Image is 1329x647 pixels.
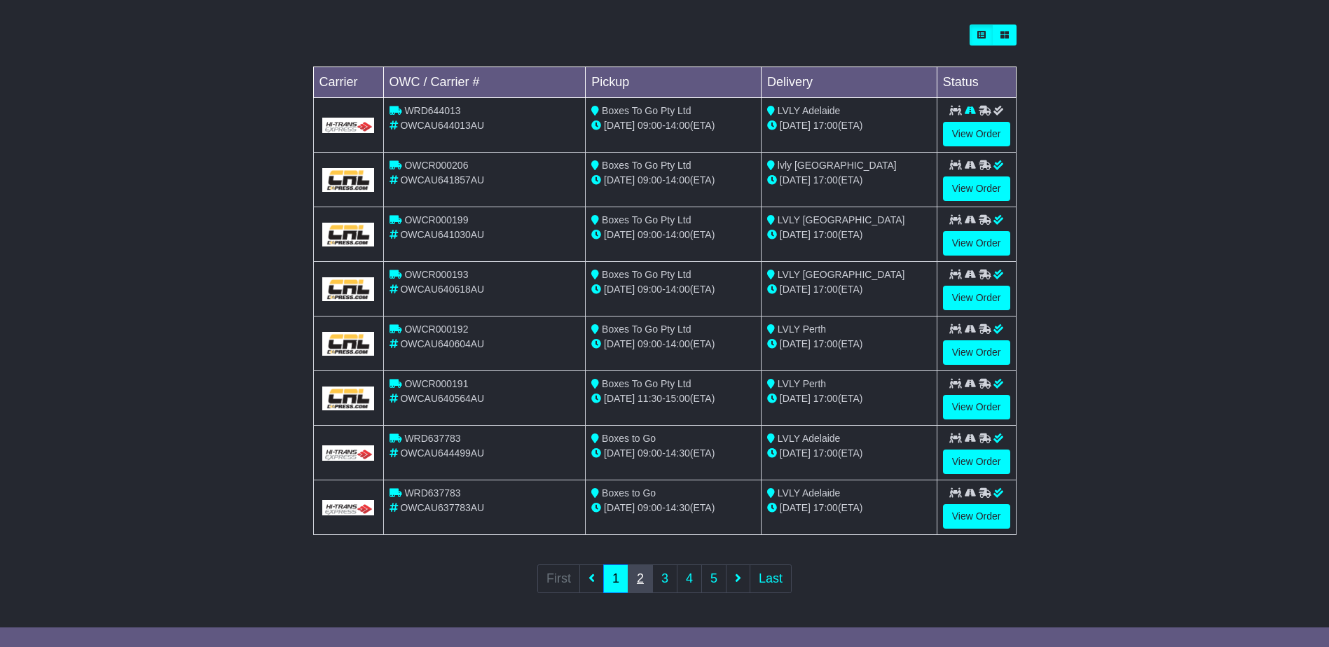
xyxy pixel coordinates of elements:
span: OWCR000191 [404,378,468,389]
td: OWC / Carrier # [383,67,586,98]
span: 09:00 [638,120,662,131]
span: 17:00 [813,393,838,404]
span: LVLY [GEOGRAPHIC_DATA] [778,214,905,225]
span: LVLY Adelaide [778,433,841,444]
span: OWCR000199 [404,214,468,225]
span: LVLY Adelaide [778,487,841,499]
div: (ETA) [767,391,931,406]
span: [DATE] [780,284,811,295]
img: GetCarrierServiceLogo [322,168,375,192]
span: OWCR000192 [404,323,468,335]
a: 5 [701,564,727,593]
span: 17:00 [813,447,838,459]
span: Boxes To Go Pty Ltd [602,378,691,389]
span: 14:00 [666,284,690,295]
span: 14:00 [666,174,690,186]
span: [DATE] [780,229,811,240]
td: Carrier [313,67,383,98]
div: - (ETA) [591,391,755,406]
span: Boxes to Go [602,487,656,499]
a: View Order [943,231,1010,256]
div: (ETA) [767,337,931,352]
span: [DATE] [604,338,635,349]
img: GetCarrierServiceLogo [322,223,375,246]
span: LVLY Perth [778,378,826,389]
span: OWCAU641857AU [400,174,484,186]
div: - (ETA) [591,282,755,297]
span: [DATE] [604,120,635,131]
a: 1 [603,564,628,593]
div: - (ETA) [591,228,755,242]
img: GetCarrierServiceLogo [322,500,375,515]
span: OWCAU644499AU [400,447,484,459]
span: 17:00 [813,502,838,513]
span: [DATE] [604,393,635,404]
span: 17:00 [813,174,838,186]
span: 14:00 [666,338,690,349]
div: - (ETA) [591,446,755,461]
img: GetCarrierServiceLogo [322,445,375,461]
span: 11:30 [638,393,662,404]
span: WRD644013 [404,105,460,116]
span: 14:30 [666,447,690,459]
span: Boxes To Go Pty Ltd [602,323,691,335]
div: (ETA) [767,501,931,515]
span: [DATE] [604,229,635,240]
span: [DATE] [604,284,635,295]
img: GetCarrierServiceLogo [322,277,375,301]
span: OWCAU640564AU [400,393,484,404]
span: 09:00 [638,229,662,240]
div: - (ETA) [591,118,755,133]
span: [DATE] [780,502,811,513]
td: Status [937,67,1016,98]
div: - (ETA) [591,337,755,352]
span: 09:00 [638,174,662,186]
span: 09:00 [638,284,662,295]
span: [DATE] [604,174,635,186]
span: Boxes To Go Pty Ltd [602,105,691,116]
span: OWCAU641030AU [400,229,484,240]
span: OWCR000193 [404,269,468,280]
a: Last [750,564,792,593]
span: 09:00 [638,502,662,513]
span: Boxes To Go Pty Ltd [602,214,691,225]
img: GetCarrierServiceLogo [322,332,375,356]
div: - (ETA) [591,501,755,515]
span: OWCR000206 [404,160,468,171]
span: [DATE] [780,174,811,186]
span: OWCAU640604AU [400,338,484,349]
span: [DATE] [780,447,811,459]
span: [DATE] [780,338,811,349]
span: 14:00 [666,120,690,131]
img: GetCarrierServiceLogo [322,118,375,133]
span: 17:00 [813,120,838,131]
a: View Order [943,395,1010,419]
div: (ETA) [767,118,931,133]
span: 09:00 [638,447,662,459]
span: 14:00 [666,229,690,240]
span: LVLY Perth [778,323,826,335]
span: OWCAU640618AU [400,284,484,295]
span: LVLY Adelaide [778,105,841,116]
span: 17:00 [813,284,838,295]
a: 2 [628,564,653,593]
div: (ETA) [767,282,931,297]
span: lvly [GEOGRAPHIC_DATA] [778,160,897,171]
a: View Order [943,504,1010,529]
span: 14:30 [666,502,690,513]
span: OWCAU644013AU [400,120,484,131]
div: (ETA) [767,173,931,188]
a: View Order [943,286,1010,310]
span: WRD637783 [404,433,460,444]
a: View Order [943,176,1010,201]
span: 09:00 [638,338,662,349]
div: (ETA) [767,446,931,461]
span: LVLY [GEOGRAPHIC_DATA] [778,269,905,280]
span: Boxes To Go Pty Ltd [602,160,691,171]
img: GetCarrierServiceLogo [322,387,375,410]
span: Boxes To Go Pty Ltd [602,269,691,280]
a: View Order [943,450,1010,474]
a: View Order [943,122,1010,146]
div: - (ETA) [591,173,755,188]
span: WRD637783 [404,487,460,499]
